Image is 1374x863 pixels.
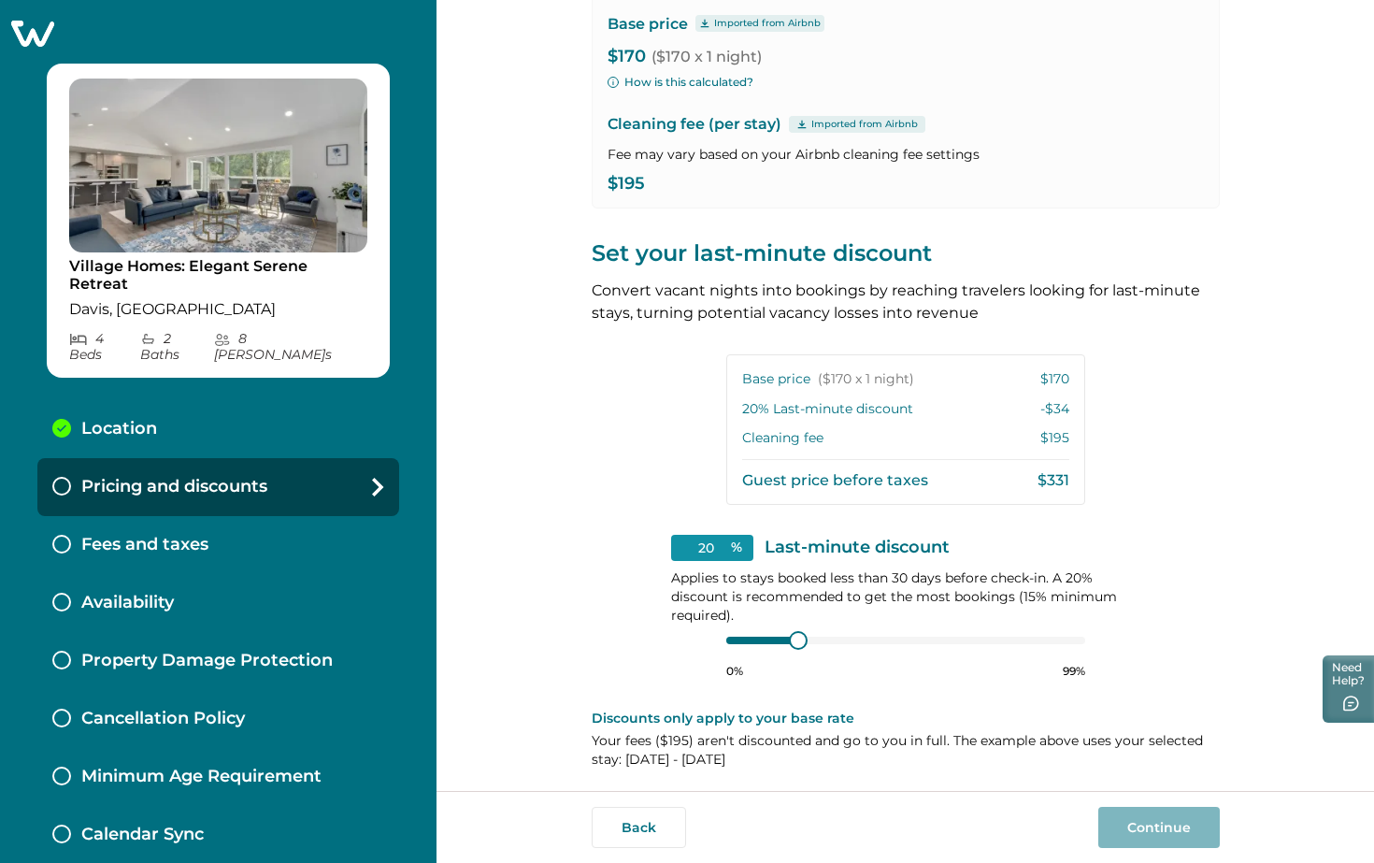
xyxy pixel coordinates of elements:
p: $170 [1040,370,1069,389]
button: How is this calculated? [608,74,753,91]
button: Continue [1098,807,1220,848]
span: ($170 x 1 night) [651,48,762,65]
p: -$34 [1040,400,1069,419]
p: Last-minute discount [765,539,950,557]
p: Davis, [GEOGRAPHIC_DATA] [69,300,367,319]
p: Calendar Sync [81,825,204,845]
img: propertyImage_Village Homes: Elegant Serene Retreat [69,79,367,252]
p: $195 [608,175,1204,194]
p: 2 Bath s [140,331,214,363]
p: Village Homes: Elegant Serene Retreat [69,257,367,294]
p: Convert vacant nights into bookings by reaching travelers looking for last-minute stays, turning ... [592,280,1220,324]
p: Base price [608,15,688,34]
p: Availability [81,593,174,613]
p: Property Damage Protection [81,651,333,671]
span: ($170 x 1 night) [818,370,914,389]
p: 0% [726,664,743,679]
p: Cleaning fee (per stay) [608,113,1204,136]
p: 20 % Last-minute discount [742,400,913,419]
p: Location [81,419,157,439]
button: Back [592,807,686,848]
p: Pricing and discounts [81,477,267,497]
p: Minimum Age Requirement [81,767,322,787]
p: 8 [PERSON_NAME] s [214,331,367,363]
p: Imported from Airbnb [714,16,821,31]
p: Fee may vary based on your Airbnb cleaning fee settings [608,145,1204,164]
p: $331 [1038,471,1069,490]
p: Cancellation Policy [81,709,245,729]
p: Your fees ( $195 ) aren't discounted and go to you in full. The example above uses your selected ... [592,731,1220,769]
p: $170 [608,48,1204,66]
p: Guest price before taxes [742,471,928,490]
p: $195 [1040,429,1069,448]
p: Set your last-minute discount [592,238,1220,268]
p: 4 Bed s [69,331,140,363]
p: Applies to stays booked less than 30 days before check-in. A 20% discount is recommended to get t... [671,568,1140,625]
p: Imported from Airbnb [811,117,918,132]
p: Base price [742,370,914,389]
p: 99% [1063,664,1085,679]
p: Discounts only apply to your base rate [592,709,1220,727]
p: Fees and taxes [81,535,208,555]
p: Cleaning fee [742,429,823,448]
